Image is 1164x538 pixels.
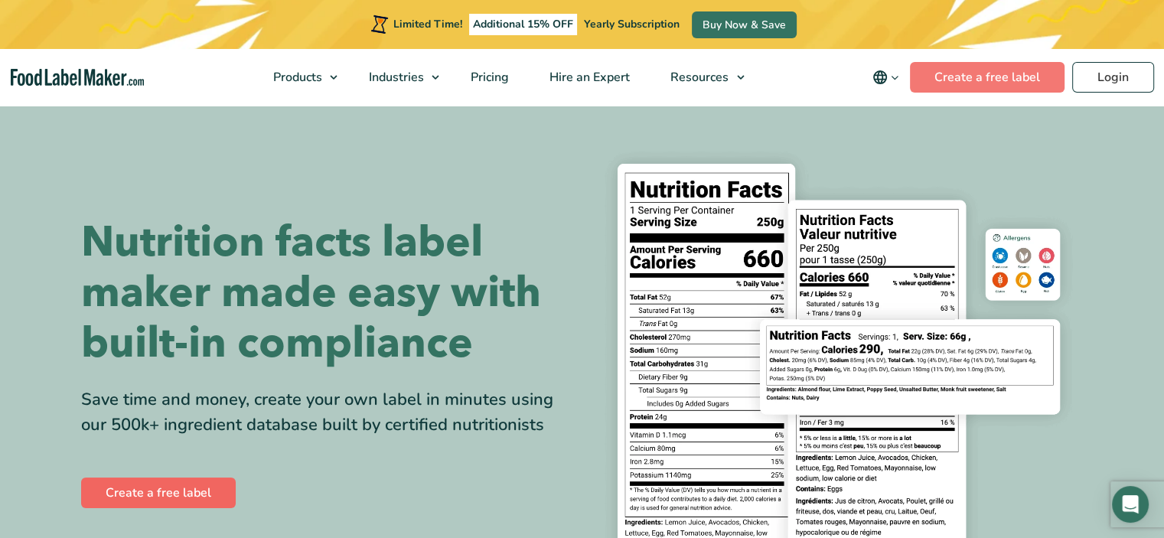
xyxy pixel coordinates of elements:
a: Hire an Expert [530,49,647,106]
span: Products [269,69,324,86]
span: Hire an Expert [545,69,631,86]
div: Open Intercom Messenger [1112,486,1149,523]
a: Create a free label [910,62,1065,93]
span: Resources [666,69,730,86]
span: Limited Time! [393,17,462,31]
a: Buy Now & Save [692,11,797,38]
a: Products [253,49,345,106]
a: Pricing [451,49,526,106]
div: Save time and money, create your own label in minutes using our 500k+ ingredient database built b... [81,387,571,438]
span: Yearly Subscription [584,17,680,31]
a: Industries [349,49,447,106]
span: Additional 15% OFF [469,14,577,35]
a: Login [1072,62,1154,93]
a: Resources [650,49,752,106]
a: Create a free label [81,478,236,508]
span: Industries [364,69,425,86]
h1: Nutrition facts label maker made easy with built-in compliance [81,217,571,369]
span: Pricing [466,69,510,86]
